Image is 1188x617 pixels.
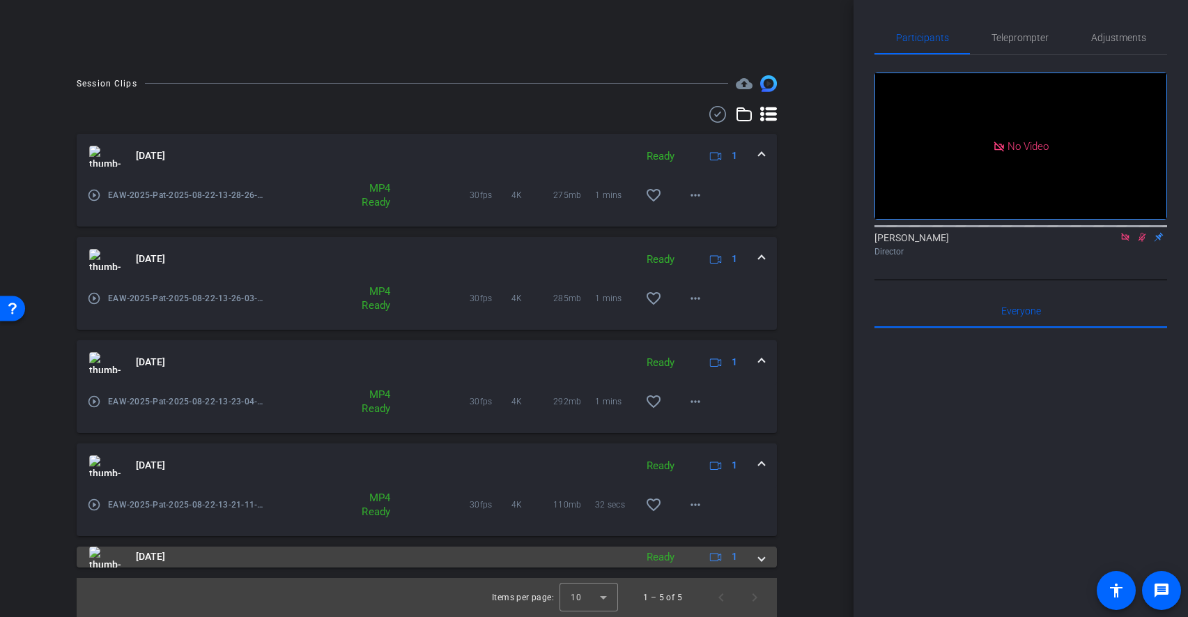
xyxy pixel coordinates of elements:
img: thumb-nail [89,455,121,476]
button: Previous page [704,581,738,614]
div: Ready [640,355,681,371]
span: 30fps [470,291,511,305]
div: Director [874,245,1167,258]
div: thumb-nail[DATE]Ready1 [77,385,777,433]
span: 32 secs [595,498,637,512]
mat-icon: more_horiz [687,393,704,410]
span: [DATE] [136,252,165,266]
span: [DATE] [136,458,165,473]
span: EAW-2025-Pat-2025-08-22-13-28-26-706-0 [108,188,264,202]
span: 1 mins [595,188,637,202]
mat-expansion-panel-header: thumb-nail[DATE]Ready1 [77,443,777,488]
mat-icon: favorite_border [645,290,662,307]
span: [DATE] [136,549,165,564]
span: 30fps [470,498,511,512]
span: [DATE] [136,148,165,163]
span: 30fps [470,188,511,202]
span: Teleprompter [992,33,1049,43]
span: 1 mins [595,395,637,409]
span: Destinations for your clips [736,75,753,92]
div: Ready [640,148,681,165]
mat-icon: more_horiz [687,496,704,513]
div: MP4 Ready [336,181,398,209]
span: 1 [732,148,737,163]
div: MP4 Ready [336,284,398,312]
mat-icon: cloud_upload [736,75,753,92]
mat-icon: favorite_border [645,187,662,204]
mat-icon: play_circle_outline [87,498,101,512]
div: Ready [640,458,681,474]
span: 4K [511,291,553,305]
span: 4K [511,395,553,409]
span: Adjustments [1091,33,1146,43]
mat-icon: more_horiz [687,187,704,204]
mat-icon: message [1153,582,1170,599]
mat-icon: play_circle_outline [87,188,101,202]
span: EAW-2025-Pat-2025-08-22-13-23-04-245-0 [108,395,264,409]
span: EAW-2025-Pat-2025-08-22-13-26-03-129-0 [108,291,264,305]
span: 1 [732,355,737,370]
span: 285mb [553,291,595,305]
div: thumb-nail[DATE]Ready1 [77,282,777,330]
mat-expansion-panel-header: thumb-nail[DATE]Ready1 [77,134,777,178]
button: Next page [738,581,771,614]
div: [PERSON_NAME] [874,231,1167,258]
div: MP4 Ready [336,388,398,416]
span: 4K [511,188,553,202]
span: 292mb [553,395,595,409]
mat-icon: favorite_border [645,496,662,513]
div: Session Clips [77,77,137,91]
span: 1 [732,458,737,473]
div: MP4 Ready [336,491,398,519]
div: thumb-nail[DATE]Ready1 [77,178,777,227]
mat-expansion-panel-header: thumb-nail[DATE]Ready1 [77,237,777,282]
span: 1 [732,252,737,266]
mat-expansion-panel-header: thumb-nail[DATE]Ready1 [77,340,777,385]
mat-icon: play_circle_outline [87,291,101,305]
img: Session clips [760,75,777,92]
div: 1 – 5 of 5 [643,591,682,604]
mat-icon: favorite_border [645,393,662,410]
img: thumb-nail [89,352,121,373]
span: 30fps [470,395,511,409]
div: Items per page: [492,591,554,604]
div: Ready [640,549,681,565]
span: Participants [896,33,949,43]
img: thumb-nail [89,146,121,167]
div: thumb-nail[DATE]Ready1 [77,488,777,536]
img: thumb-nail [89,249,121,270]
mat-expansion-panel-header: thumb-nail[DATE]Ready1 [77,547,777,568]
img: thumb-nail [89,547,121,568]
span: 110mb [553,498,595,512]
span: [DATE] [136,355,165,370]
span: 1 mins [595,291,637,305]
mat-icon: more_horiz [687,290,704,307]
mat-icon: play_circle_outline [87,395,101,409]
span: 4K [511,498,553,512]
div: Ready [640,252,681,268]
span: 1 [732,549,737,564]
span: Everyone [1001,306,1041,316]
span: EAW-2025-Pat-2025-08-22-13-21-11-235-0 [108,498,264,512]
span: No Video [1008,139,1049,152]
mat-icon: accessibility [1108,582,1125,599]
span: 275mb [553,188,595,202]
